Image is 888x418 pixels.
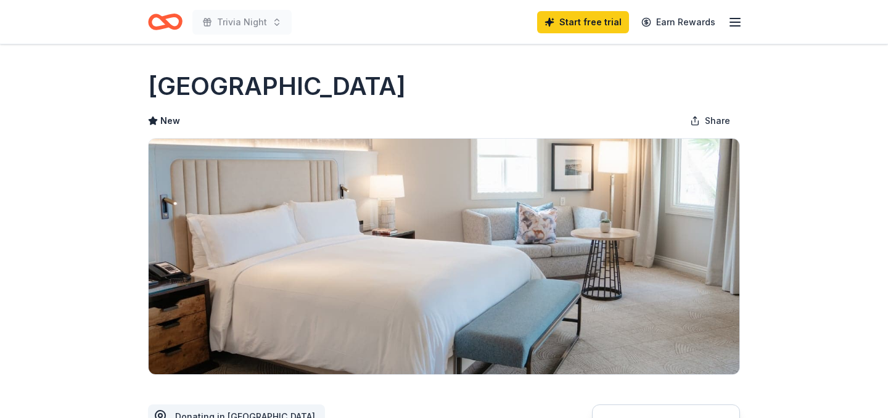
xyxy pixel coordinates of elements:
span: New [160,113,180,128]
h1: [GEOGRAPHIC_DATA] [148,69,406,104]
span: Share [705,113,730,128]
button: Share [680,109,740,133]
a: Earn Rewards [634,11,723,33]
a: Start free trial [537,11,629,33]
button: Trivia Night [192,10,292,35]
span: Trivia Night [217,15,267,30]
img: Image for Waldorf Astoria Monarch Beach Resort & Club [149,139,739,374]
a: Home [148,7,183,36]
